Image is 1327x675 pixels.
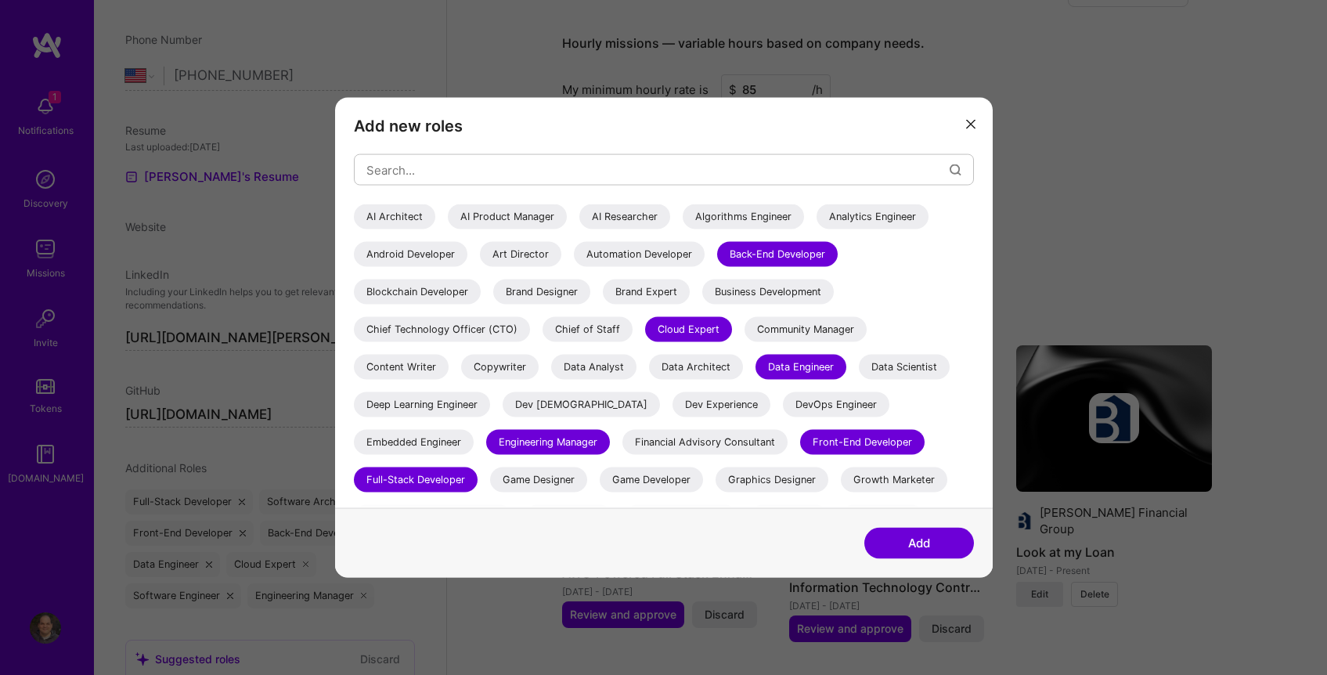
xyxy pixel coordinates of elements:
[625,505,737,530] div: Industrial Designer
[645,317,732,342] div: Cloud Expert
[841,467,947,493] div: Growth Marketer
[745,317,867,342] div: Community Manager
[717,242,838,267] div: Back-End Developer
[649,355,743,380] div: Data Architect
[493,280,590,305] div: Brand Designer
[600,467,703,493] div: Game Developer
[486,430,610,455] div: Engineering Manager
[354,242,467,267] div: Android Developer
[574,242,705,267] div: Automation Developer
[750,505,828,530] div: Law Expert
[817,204,929,229] div: Analytics Engineer
[859,355,950,380] div: Data Scientist
[551,355,636,380] div: Data Analyst
[354,117,974,135] h3: Add new roles
[503,392,660,417] div: Dev [DEMOGRAPHIC_DATA]
[354,280,481,305] div: Blockchain Developer
[603,280,690,305] div: Brand Expert
[480,242,561,267] div: Art Director
[354,317,530,342] div: Chief Technology Officer (CTO)
[543,317,633,342] div: Chief of Staff
[864,527,974,558] button: Add
[525,505,612,530] div: IT Consultant
[366,150,950,190] input: Search...
[354,392,490,417] div: Deep Learning Engineer
[354,467,478,493] div: Full-Stack Developer
[702,280,834,305] div: Business Development
[673,392,770,417] div: Dev Experience
[841,505,924,530] div: ML Engineer
[335,98,993,578] div: modal
[683,204,804,229] div: Algorithms Engineer
[800,430,925,455] div: Front-End Developer
[448,204,567,229] div: AI Product Manager
[950,164,961,175] i: icon Search
[354,355,449,380] div: Content Writer
[354,204,435,229] div: AI Architect
[579,204,670,229] div: AI Researcher
[354,430,474,455] div: Embedded Engineer
[783,392,889,417] div: DevOps Engineer
[354,505,512,530] div: Human Resource Consultant
[716,467,828,493] div: Graphics Designer
[755,355,846,380] div: Data Engineer
[622,430,788,455] div: Financial Advisory Consultant
[490,467,587,493] div: Game Designer
[461,355,539,380] div: Copywriter
[966,119,975,128] i: icon Close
